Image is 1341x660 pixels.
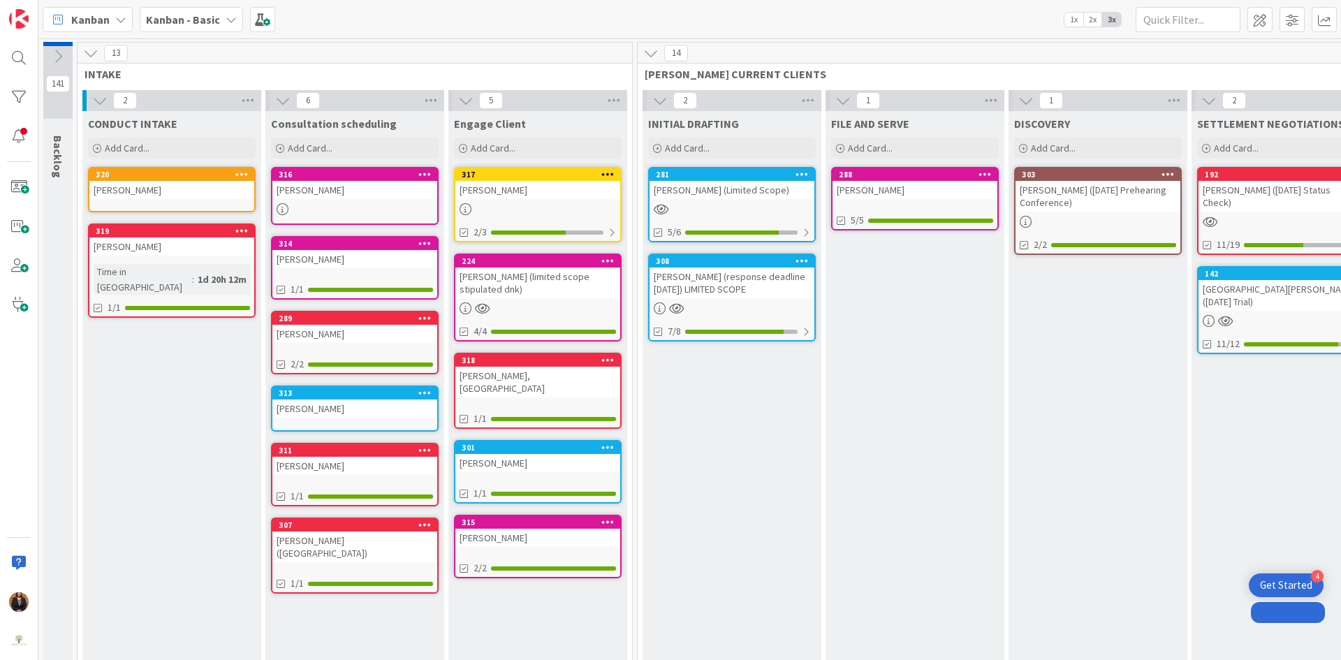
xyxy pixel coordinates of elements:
[1064,13,1083,27] span: 1x
[291,357,304,372] span: 2/2
[291,282,304,297] span: 1/1
[471,142,515,154] span: Add Card...
[279,314,437,323] div: 289
[272,444,437,457] div: 311
[454,515,622,578] a: 315[PERSON_NAME]2/2
[474,225,487,240] span: 2/3
[296,92,320,109] span: 6
[474,324,487,339] span: 4/4
[656,170,814,179] div: 281
[94,264,192,295] div: Time in [GEOGRAPHIC_DATA]
[272,444,437,475] div: 311[PERSON_NAME]
[146,13,220,27] b: Kanban - Basic
[455,454,620,472] div: [PERSON_NAME]
[454,353,622,429] a: 318[PERSON_NAME], [GEOGRAPHIC_DATA]1/1
[462,518,620,527] div: 315
[105,142,149,154] span: Add Card...
[1311,570,1324,582] div: 4
[1136,7,1240,32] input: Quick Filter...
[455,354,620,397] div: 318[PERSON_NAME], [GEOGRAPHIC_DATA]
[1014,117,1070,131] span: DISCOVERY
[71,11,110,28] span: Kanban
[88,167,256,212] a: 320[PERSON_NAME]
[454,167,622,242] a: 317[PERSON_NAME]2/3
[454,254,622,342] a: 224[PERSON_NAME] (limited scope stipulated dnk)4/4
[831,117,909,131] span: FILE AND SERVE
[462,170,620,179] div: 317
[194,272,250,287] div: 1d 20h 12m
[271,117,397,131] span: Consultation scheduling
[272,387,437,418] div: 313[PERSON_NAME]
[1039,92,1063,109] span: 1
[113,92,137,109] span: 2
[650,255,814,267] div: 308
[848,142,893,154] span: Add Card...
[279,446,437,455] div: 311
[89,237,254,256] div: [PERSON_NAME]
[656,256,814,266] div: 308
[104,45,128,61] span: 13
[1083,13,1102,27] span: 2x
[1034,237,1047,252] span: 2/2
[833,168,997,181] div: 288
[650,168,814,181] div: 281
[96,226,254,236] div: 319
[272,250,437,268] div: [PERSON_NAME]
[1214,142,1259,154] span: Add Card...
[291,576,304,591] span: 1/1
[108,300,121,315] span: 1/1
[455,181,620,199] div: [PERSON_NAME]
[272,312,437,325] div: 289
[833,168,997,199] div: 288[PERSON_NAME]
[851,213,864,228] span: 5/5
[455,367,620,397] div: [PERSON_NAME], [GEOGRAPHIC_DATA]
[279,520,437,530] div: 307
[1249,573,1324,597] div: Open Get Started checklist, remaining modules: 4
[1217,337,1240,351] span: 11/12
[455,168,620,199] div: 317[PERSON_NAME]
[272,387,437,399] div: 313
[462,355,620,365] div: 318
[271,311,439,374] a: 289[PERSON_NAME]2/2
[89,225,254,256] div: 319[PERSON_NAME]
[1016,181,1180,212] div: [PERSON_NAME] ([DATE] Prehearing Conference)
[831,167,999,230] a: 288[PERSON_NAME]5/5
[454,440,622,504] a: 301[PERSON_NAME]1/1
[1016,168,1180,181] div: 303
[272,519,437,562] div: 307[PERSON_NAME] ([GEOGRAPHIC_DATA])
[839,170,997,179] div: 288
[455,441,620,472] div: 301[PERSON_NAME]
[455,516,620,547] div: 315[PERSON_NAME]
[455,529,620,547] div: [PERSON_NAME]
[9,9,29,29] img: Visit kanbanzone.com
[650,181,814,199] div: [PERSON_NAME] (Limited Scope)
[272,457,437,475] div: [PERSON_NAME]
[89,181,254,199] div: [PERSON_NAME]
[1016,168,1180,212] div: 303[PERSON_NAME] ([DATE] Prehearing Conference)
[650,255,814,298] div: 308[PERSON_NAME] (response deadline [DATE]) LIMITED SCOPE
[648,254,816,342] a: 308[PERSON_NAME] (response deadline [DATE]) LIMITED SCOPE7/8
[291,489,304,504] span: 1/1
[192,272,194,287] span: :
[272,237,437,268] div: 314[PERSON_NAME]
[1222,92,1246,109] span: 2
[856,92,880,109] span: 1
[455,255,620,298] div: 224[PERSON_NAME] (limited scope stipulated dnk)
[664,45,688,61] span: 14
[272,168,437,181] div: 316
[1260,578,1312,592] div: Get Started
[474,486,487,501] span: 1/1
[1217,237,1240,252] span: 11/19
[455,267,620,298] div: [PERSON_NAME] (limited scope stipulated dnk)
[1102,13,1121,27] span: 3x
[51,135,65,178] span: Backlog
[272,181,437,199] div: [PERSON_NAME]
[88,223,256,318] a: 319[PERSON_NAME]Time in [GEOGRAPHIC_DATA]:1d 20h 12m1/1
[271,167,439,225] a: 316[PERSON_NAME]
[271,386,439,432] a: 313[PERSON_NAME]
[462,443,620,453] div: 301
[271,236,439,300] a: 314[PERSON_NAME]1/1
[9,592,29,612] img: KS
[272,312,437,343] div: 289[PERSON_NAME]
[279,239,437,249] div: 314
